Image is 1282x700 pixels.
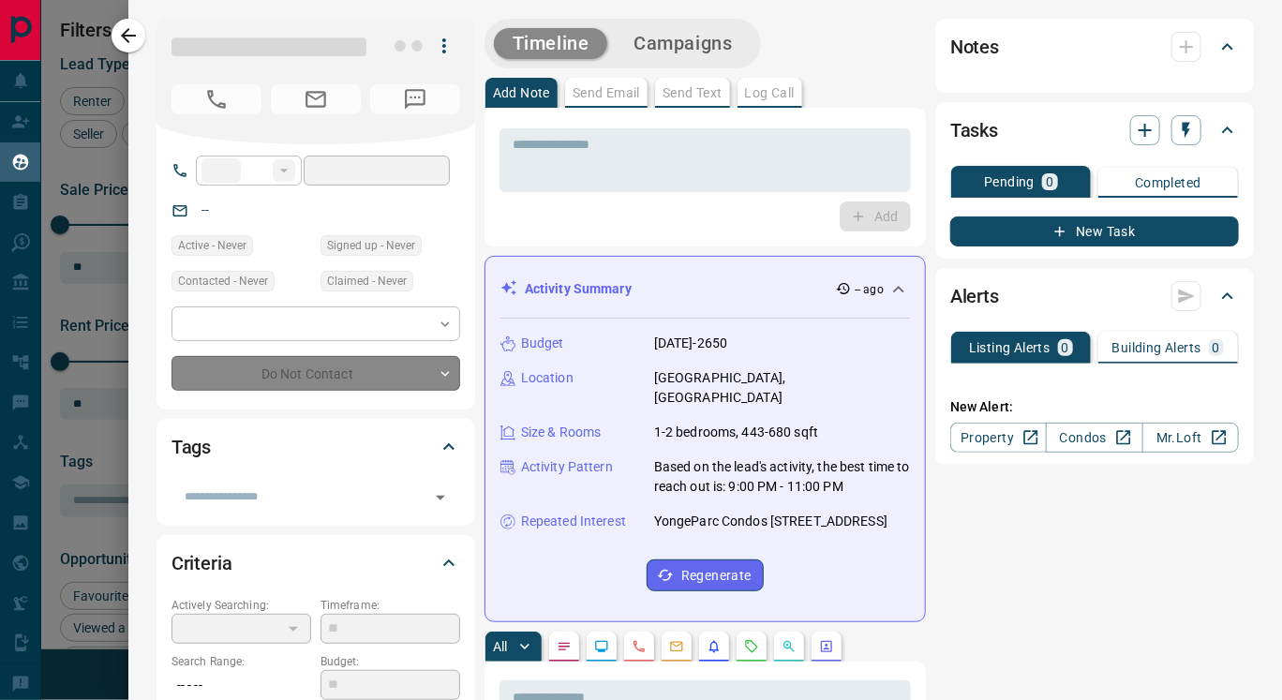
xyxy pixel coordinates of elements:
p: Timeframe: [320,597,460,614]
p: Add Note [493,86,550,99]
span: Contacted - Never [178,272,268,290]
span: No Email [271,84,361,114]
button: Open [427,484,454,511]
p: Location [521,368,574,388]
p: Actively Searching: [171,597,311,614]
h2: Tags [171,432,211,462]
p: Activity Pattern [521,457,613,477]
h2: Tasks [950,115,998,145]
span: Active - Never [178,236,246,255]
h2: Alerts [950,281,999,311]
p: Search Range: [171,653,311,670]
a: Property [950,423,1047,453]
svg: Emails [669,639,684,654]
div: Do Not Contact [171,356,460,391]
button: Timeline [494,28,608,59]
svg: Notes [557,639,572,654]
p: [DATE]-2650 [654,334,727,353]
svg: Calls [632,639,647,654]
span: No Number [171,84,261,114]
p: Listing Alerts [969,341,1051,354]
p: Budget: [320,653,460,670]
a: Condos [1046,423,1142,453]
svg: Agent Actions [819,639,834,654]
p: Building Alerts [1112,341,1201,354]
p: Activity Summary [525,279,632,299]
button: Regenerate [647,559,764,591]
div: Criteria [171,541,460,586]
span: Signed up - Never [327,236,415,255]
div: Tasks [950,108,1239,153]
p: 0 [1062,341,1069,354]
p: Budget [521,334,564,353]
h2: Criteria [171,548,232,578]
button: Campaigns [615,28,751,59]
span: No Number [370,84,460,114]
div: Alerts [950,274,1239,319]
p: Completed [1135,176,1201,189]
h2: Notes [950,32,999,62]
p: 1-2 bedrooms, 443-680 sqft [654,423,818,442]
span: Claimed - Never [327,272,407,290]
p: Pending [984,175,1035,188]
p: Based on the lead's activity, the best time to reach out is: 9:00 PM - 11:00 PM [654,457,910,497]
svg: Listing Alerts [707,639,722,654]
div: Tags [171,424,460,469]
p: 0 [1046,175,1053,188]
p: Repeated Interest [521,512,626,531]
div: Activity Summary-- ago [500,272,910,306]
p: [GEOGRAPHIC_DATA], [GEOGRAPHIC_DATA] [654,368,910,408]
svg: Lead Browsing Activity [594,639,609,654]
svg: Requests [744,639,759,654]
p: New Alert: [950,397,1239,417]
p: All [493,640,508,653]
a: -- [201,202,209,217]
button: New Task [950,216,1239,246]
p: -- ago [855,281,884,298]
p: YongeParc Condos [STREET_ADDRESS] [654,512,887,531]
svg: Opportunities [782,639,797,654]
p: 0 [1213,341,1220,354]
div: Notes [950,24,1239,69]
a: Mr.Loft [1142,423,1239,453]
p: Size & Rooms [521,423,602,442]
